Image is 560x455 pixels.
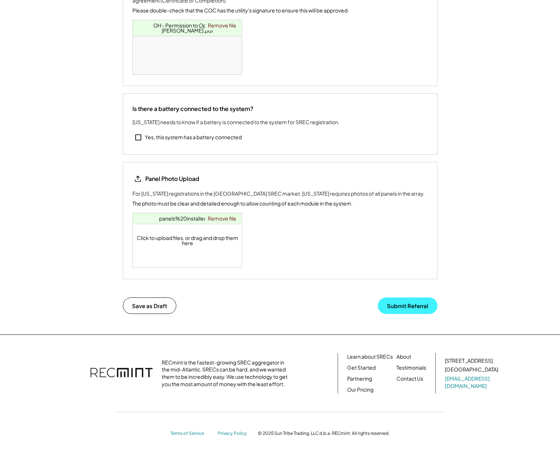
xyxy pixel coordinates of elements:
[132,118,339,126] div: [US_STATE] needs to know if a battery is connected to the system for SREC registration.
[132,105,253,113] div: Is there a battery connected to the system?
[159,215,216,222] a: panels%20installed.jpg
[347,386,373,393] a: Our Pricing
[170,430,211,437] a: Terms of Service
[132,7,349,14] div: Please double-check that the COC has the utility's signature to ensure this will be approved.
[347,375,372,382] a: Partnering
[132,190,425,197] div: For [US_STATE] registrations in the [GEOGRAPHIC_DATA] SREC market, [US_STATE] requires photos of ...
[153,22,222,34] a: OH - Permission to Operate-[PERSON_NAME].pdf
[205,20,239,30] a: Remove file
[123,297,176,314] button: Save as Draft
[396,353,411,360] a: About
[145,134,242,141] div: Yes, this system has a battery connected
[396,364,426,371] a: Testimonials
[132,200,353,207] div: The photo must be clear and detailed enough to allow counting of each module in the system.
[445,357,493,365] div: [STREET_ADDRESS]
[258,430,390,436] div: © 2025 Sun Tribe Trading, LLC d.b.a. RECmint. All rights reserved.
[145,175,199,183] div: Panel Photo Upload
[445,366,498,373] div: [GEOGRAPHIC_DATA]
[347,353,393,360] a: Learn about SRECs
[90,360,153,386] img: recmint-logotype%403x.png
[347,364,376,371] a: Get Started
[218,430,251,437] a: Privacy Policy
[133,213,243,267] div: Click to upload files, or drag and drop them here
[445,375,500,389] a: [EMAIL_ADDRESS][DOMAIN_NAME]
[162,359,292,388] div: RECmint is the fastest-growing SREC aggregator in the mid-Atlantic. SRECs can be hard, and we wan...
[205,213,239,223] a: Remove file
[378,297,437,314] button: Submit Referral
[396,375,423,382] a: Contact Us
